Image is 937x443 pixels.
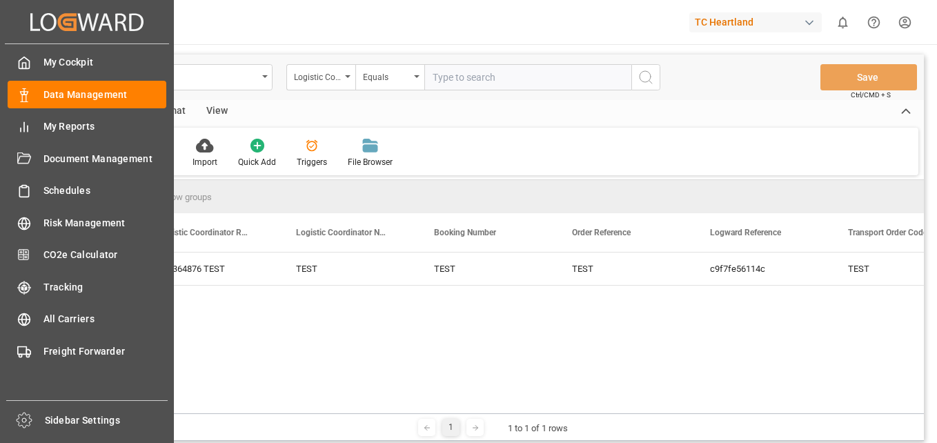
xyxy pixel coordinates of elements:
span: Order Reference [572,228,631,237]
a: Schedules [8,177,166,204]
a: Tracking [8,273,166,300]
span: Logward Reference [710,228,781,237]
span: My Reports [43,119,167,134]
div: View [196,100,238,124]
span: Ctrl/CMD + S [851,90,891,100]
button: open menu [286,64,355,90]
span: Schedules [43,184,167,198]
div: Logistic Coordinator Reference Number [294,68,341,83]
div: File Browser [348,156,393,168]
span: CO2e Calculator [43,248,167,262]
span: Tracking [43,280,167,295]
button: Save [820,64,917,90]
div: Import [193,156,217,168]
a: My Reports [8,113,166,140]
div: TEST [555,253,693,285]
span: Booking Number [434,228,496,237]
span: Sidebar Settings [45,413,168,428]
a: All Carriers [8,306,166,333]
a: Risk Management [8,209,166,236]
span: My Cockpit [43,55,167,70]
a: Data Management [8,81,166,108]
a: Freight Forwarder [8,337,166,364]
span: All Carriers [43,312,167,326]
div: Quick Add [238,156,276,168]
span: Logistic Coordinator Name [296,228,388,237]
div: 327364876 TEST [141,253,279,285]
button: TC Heartland [689,9,827,35]
div: Equals [363,68,410,83]
div: TC Heartland [689,12,822,32]
span: Logistic Coordinator Reference Number [158,228,250,237]
div: 1 to 1 of 1 rows [508,422,568,435]
div: c9f7fe56114c [693,253,831,285]
span: Freight Forwarder [43,344,167,359]
input: Type to search [424,64,631,90]
button: open menu [355,64,424,90]
div: Triggers [297,156,327,168]
span: Risk Management [43,216,167,230]
div: TEST [417,253,555,285]
span: Data Management [43,88,167,102]
button: Help Center [858,7,889,38]
div: TEST [279,253,417,285]
span: Document Management [43,152,167,166]
a: CO2e Calculator [8,242,166,268]
button: search button [631,64,660,90]
span: Transport Order Code [848,228,927,237]
a: My Cockpit [8,49,166,76]
button: show 0 new notifications [827,7,858,38]
div: 1 [442,419,460,436]
a: Document Management [8,145,166,172]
